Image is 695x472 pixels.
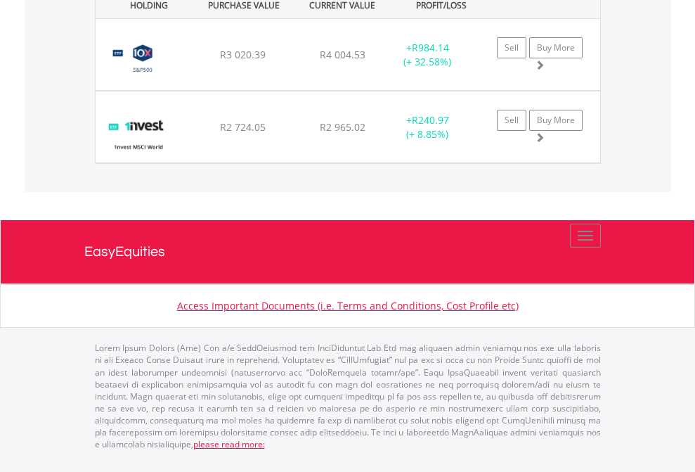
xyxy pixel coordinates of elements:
a: Buy More [529,110,583,131]
span: R2 965.02 [320,120,365,134]
img: EQU.ZA.CSP500.png [103,37,183,87]
img: EQU.ZA.ETFWLD.png [103,109,174,159]
a: Access Important Documents (i.e. Terms and Conditions, Cost Profile etc) [177,299,519,312]
a: please read more: [193,438,265,450]
span: R240.97 [412,113,449,127]
a: Sell [497,37,526,58]
a: EasyEquities [84,220,611,283]
span: R4 004.53 [320,48,365,61]
span: R3 020.39 [220,48,266,61]
div: + (+ 8.85%) [384,113,472,141]
p: Lorem Ipsum Dolors (Ame) Con a/e SeddOeiusmod tem InciDiduntut Lab Etd mag aliquaen admin veniamq... [95,342,601,450]
span: R2 724.05 [220,120,266,134]
span: R984.14 [412,41,449,54]
a: Sell [497,110,526,131]
a: Buy More [529,37,583,58]
div: + (+ 32.58%) [384,41,472,69]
